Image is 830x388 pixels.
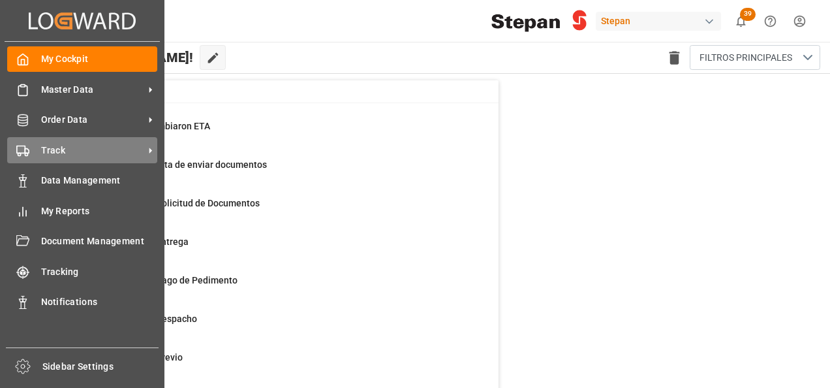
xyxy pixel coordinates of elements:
span: FILTROS PRINCIPALES [699,51,792,65]
a: My Reports [7,198,157,223]
a: 1Pendiente de Pago de PedimentoFinal Delivery [66,274,482,301]
a: My Cockpit [7,46,157,72]
a: 10Ordenes para Solicitud de DocumentosPurchase Orders [66,197,482,224]
div: Stepan [596,12,721,31]
a: Document Management [7,229,157,254]
span: Order Data [41,113,144,127]
a: 85Pendiente de entregaFinal Delivery [66,235,482,263]
a: 8Embarques cambiaron ETAContainer Schema [66,120,482,147]
button: Help Center [756,7,785,36]
span: Data Management [41,174,158,187]
a: Tracking [7,259,157,284]
a: 2Pendiente de DespachoFinal Delivery [66,312,482,340]
button: open menu [690,45,820,70]
span: Notifications [41,295,158,309]
button: Stepan [596,8,726,33]
span: 39 [740,8,756,21]
span: Sidebar Settings [42,360,159,374]
a: Data Management [7,168,157,193]
button: show 39 new notifications [726,7,756,36]
span: Pendiente de Pago de Pedimento [99,275,238,285]
span: Tracking [41,265,158,279]
span: My Cockpit [41,52,158,66]
a: 735Pendiente de PrevioFinal Delivery [66,351,482,378]
span: Track [41,144,144,157]
span: Master Data [41,83,144,97]
img: Stepan_Company_logo.svg.png_1713531530.png [491,10,587,33]
span: My Reports [41,204,158,218]
span: Document Management [41,234,158,248]
a: Notifications [7,289,157,315]
a: 14Ordenes que falta de enviar documentosContainer Schema [66,158,482,186]
span: Ordenes para Solicitud de Documentos [99,198,260,208]
span: Ordenes que falta de enviar documentos [99,159,267,170]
